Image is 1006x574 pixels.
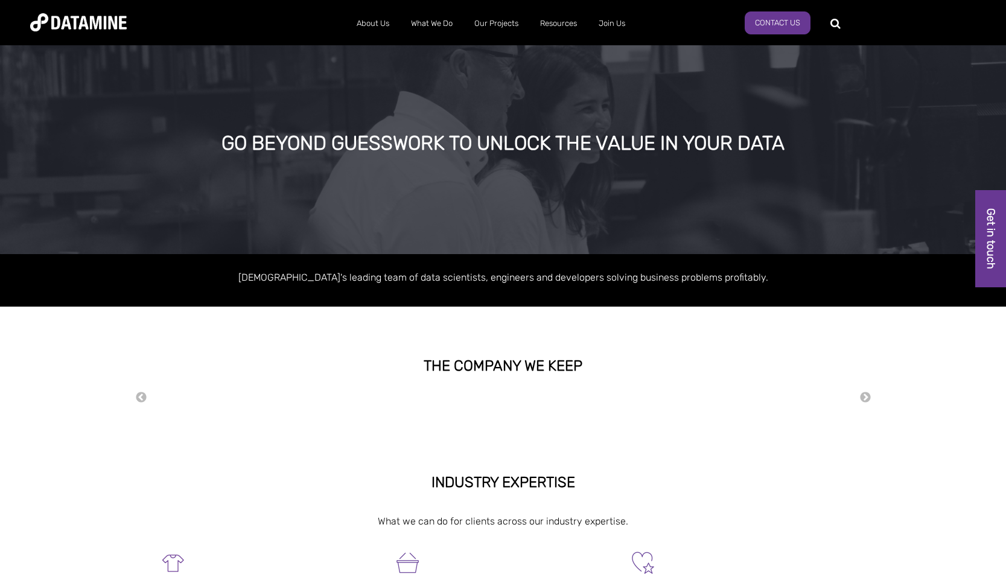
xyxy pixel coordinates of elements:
[378,515,628,527] span: What we can do for clients across our industry expertise.
[30,13,127,31] img: Datamine
[745,11,810,34] a: Contact Us
[346,8,400,39] a: About Us
[159,269,847,285] p: [DEMOGRAPHIC_DATA]'s leading team of data scientists, engineers and developers solving business p...
[859,391,871,404] button: Next
[431,474,575,491] strong: INDUSTRY EXPERTISE
[529,8,588,39] a: Resources
[975,190,1006,287] a: Get in touch
[116,133,890,155] div: GO BEYOND GUESSWORK TO UNLOCK THE VALUE IN YOUR DATA
[400,8,463,39] a: What We Do
[463,8,529,39] a: Our Projects
[424,357,582,374] strong: THE COMPANY WE KEEP
[588,8,636,39] a: Join Us
[135,391,147,404] button: Previous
